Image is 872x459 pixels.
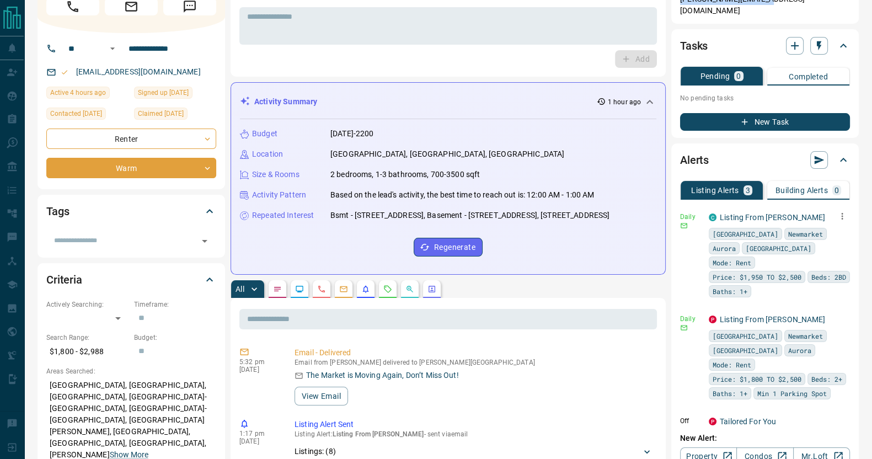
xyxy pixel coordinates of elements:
[317,285,326,293] svg: Calls
[713,359,751,370] span: Mode: Rent
[680,433,850,444] p: New Alert:
[46,366,216,376] p: Areas Searched:
[680,324,688,332] svg: Email
[46,333,129,343] p: Search Range:
[788,330,823,341] span: Newmarket
[306,370,459,381] p: The Market is Moving Again, Don’t Miss Out!
[713,345,778,356] span: [GEOGRAPHIC_DATA]
[106,42,119,55] button: Open
[736,72,741,80] p: 0
[252,210,314,221] p: Repeated Interest
[339,285,348,293] svg: Emails
[134,333,216,343] p: Budget:
[138,108,184,119] span: Claimed [DATE]
[239,437,278,445] p: [DATE]
[330,189,594,201] p: Based on the lead's activity, the best time to reach out is: 12:00 AM - 1:00 AM
[713,243,736,254] span: Aurora
[709,418,716,425] div: property.ca
[252,128,277,140] p: Budget
[713,228,778,239] span: [GEOGRAPHIC_DATA]
[789,73,828,81] p: Completed
[273,285,282,293] svg: Notes
[46,271,82,289] h2: Criteria
[295,446,336,457] p: Listings: ( 8 )
[680,151,709,169] h2: Alerts
[46,158,216,178] div: Warm
[252,189,306,201] p: Activity Pattern
[134,300,216,309] p: Timeframe:
[713,373,801,385] span: Price: $1,800 TO $2,500
[239,366,278,373] p: [DATE]
[46,300,129,309] p: Actively Searching:
[834,186,839,194] p: 0
[333,430,424,438] span: Listing From [PERSON_NAME]
[46,108,129,123] div: Fri Aug 15 2025
[330,210,609,221] p: Bsmt - [STREET_ADDRESS], Basement - [STREET_ADDRESS], [STREET_ADDRESS]
[46,198,216,225] div: Tags
[236,285,244,293] p: All
[330,169,480,180] p: 2 bedrooms, 1-3 bathrooms, 700-3500 sqft
[788,345,811,356] span: Aurora
[239,358,278,366] p: 5:32 pm
[252,148,283,160] p: Location
[50,87,106,98] span: Active 4 hours ago
[757,388,827,399] span: Min 1 Parking Spot
[330,128,373,140] p: [DATE]-2200
[138,87,189,98] span: Signed up [DATE]
[405,285,414,293] svg: Opportunities
[680,33,850,59] div: Tasks
[680,147,850,173] div: Alerts
[252,169,299,180] p: Size & Rooms
[713,257,751,268] span: Mode: Rent
[295,347,652,359] p: Email - Delivered
[361,285,370,293] svg: Listing Alerts
[713,388,747,399] span: Baths: 1+
[709,316,716,323] div: property.ca
[709,214,716,221] div: condos.ca
[680,37,708,55] h2: Tasks
[134,108,216,123] div: Fri Aug 15 2025
[680,314,702,324] p: Daily
[811,373,842,385] span: Beds: 2+
[680,90,850,106] p: No pending tasks
[713,271,801,282] span: Price: $1,950 TO $2,500
[295,359,652,366] p: Email from [PERSON_NAME] delivered to [PERSON_NAME][GEOGRAPHIC_DATA]
[720,315,825,324] a: Listing From [PERSON_NAME]
[775,186,828,194] p: Building Alerts
[720,213,825,222] a: Listing From [PERSON_NAME]
[134,87,216,102] div: Thu Jul 31 2025
[427,285,436,293] svg: Agent Actions
[330,148,564,160] p: [GEOGRAPHIC_DATA], [GEOGRAPHIC_DATA], [GEOGRAPHIC_DATA]
[61,68,68,76] svg: Email Valid
[383,285,392,293] svg: Requests
[811,271,846,282] span: Beds: 2BD
[700,72,730,80] p: Pending
[46,129,216,149] div: Renter
[295,430,652,438] p: Listing Alert : - sent via email
[240,92,656,112] div: Activity Summary1 hour ago
[713,286,747,297] span: Baths: 1+
[746,186,750,194] p: 3
[680,212,702,222] p: Daily
[680,222,688,229] svg: Email
[295,419,652,430] p: Listing Alert Sent
[50,108,102,119] span: Contacted [DATE]
[46,343,129,361] p: $1,800 - $2,988
[788,228,823,239] span: Newmarket
[254,96,317,108] p: Activity Summary
[197,233,212,249] button: Open
[295,285,304,293] svg: Lead Browsing Activity
[691,186,739,194] p: Listing Alerts
[713,330,778,341] span: [GEOGRAPHIC_DATA]
[46,87,129,102] div: Mon Aug 18 2025
[46,202,69,220] h2: Tags
[680,113,850,131] button: New Task
[680,416,702,426] p: Off
[746,243,811,254] span: [GEOGRAPHIC_DATA]
[46,266,216,293] div: Criteria
[608,97,641,107] p: 1 hour ago
[720,417,776,426] a: Tailored For You
[414,238,483,257] button: Regenerate
[76,67,201,76] a: [EMAIL_ADDRESS][DOMAIN_NAME]
[239,430,278,437] p: 1:17 pm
